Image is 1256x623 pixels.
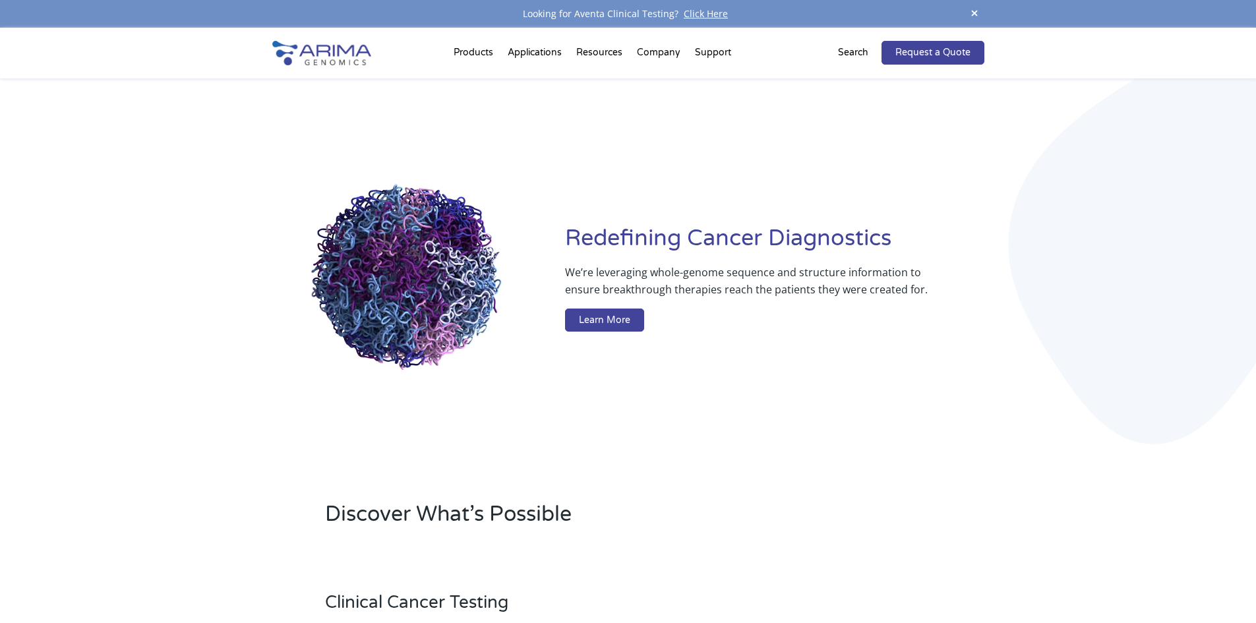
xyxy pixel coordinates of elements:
[272,5,984,22] div: Looking for Aventa Clinical Testing?
[325,500,796,539] h2: Discover What’s Possible
[272,41,371,65] img: Arima-Genomics-logo
[1190,560,1256,623] iframe: Chat Widget
[838,44,868,61] p: Search
[678,7,733,20] a: Click Here
[325,592,684,623] h3: Clinical Cancer Testing
[882,41,984,65] a: Request a Quote
[565,264,931,309] p: We’re leveraging whole-genome sequence and structure information to ensure breakthrough therapies...
[565,309,644,332] a: Learn More
[565,223,984,264] h1: Redefining Cancer Diagnostics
